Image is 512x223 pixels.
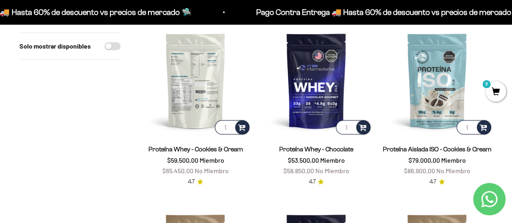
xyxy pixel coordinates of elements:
[429,177,445,186] a: 4.74.7 de 5.0 estrellas
[140,25,251,136] img: Proteína Whey - Cookies & Cream
[486,88,506,97] a: 0
[320,156,345,164] span: Miembro
[383,146,491,153] a: Proteína Aislada ISO - Cookies & Cream
[441,156,466,164] span: Miembro
[149,146,243,153] a: Proteína Whey - Cookies & Cream
[408,156,440,164] span: $79.000,00
[288,156,319,164] span: $53.500,00
[19,41,91,51] label: Solo mostrar disponibles
[195,167,229,174] span: No Miembro
[283,167,314,174] span: $58.850,00
[482,79,491,89] mark: 0
[308,177,315,186] span: 4.7
[404,167,435,174] span: $86.900,00
[162,167,193,174] span: $65.450,00
[188,177,195,186] span: 4.7
[167,156,198,164] span: $59.500,00
[308,177,324,186] a: 4.74.7 de 5.0 estrellas
[200,156,224,164] span: Miembro
[279,146,353,153] a: Proteína Whey - Chocolate
[429,177,436,186] span: 4.7
[188,177,203,186] a: 4.74.7 de 5.0 estrellas
[436,167,470,174] span: No Miembro
[315,167,349,174] span: No Miembro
